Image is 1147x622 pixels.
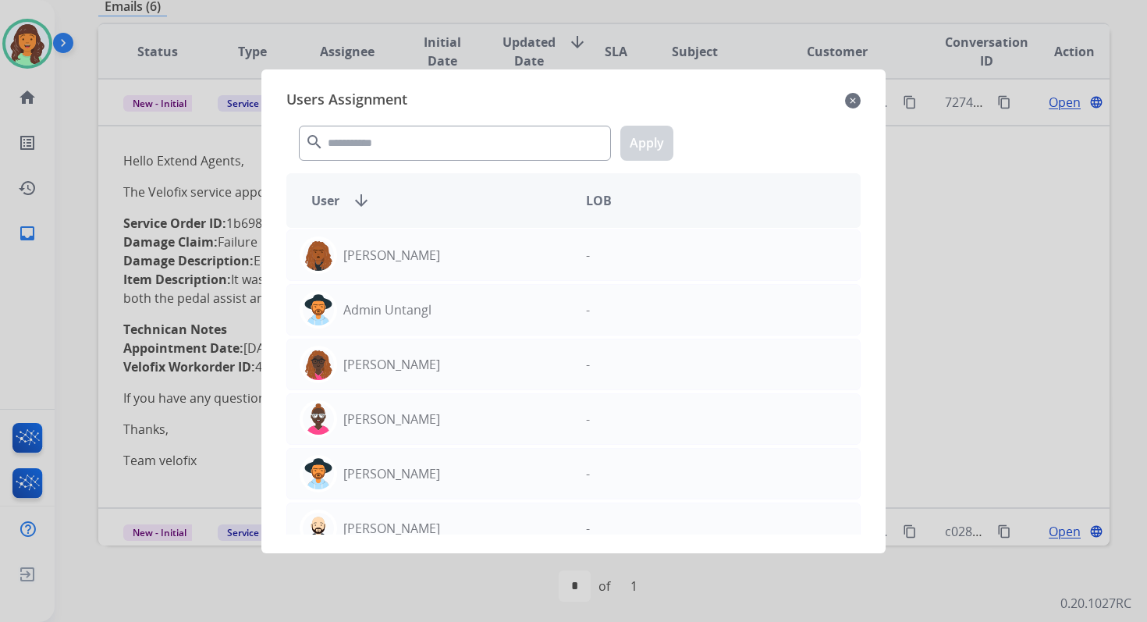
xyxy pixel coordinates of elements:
[343,519,440,538] p: [PERSON_NAME]
[343,300,431,319] p: Admin Untangl
[620,126,673,161] button: Apply
[299,191,573,210] div: User
[586,464,590,483] p: -
[305,133,324,151] mat-icon: search
[352,191,371,210] mat-icon: arrow_downward
[586,355,590,374] p: -
[343,410,440,428] p: [PERSON_NAME]
[586,246,590,265] p: -
[586,410,590,428] p: -
[343,355,440,374] p: [PERSON_NAME]
[343,464,440,483] p: [PERSON_NAME]
[286,88,407,113] span: Users Assignment
[586,300,590,319] p: -
[845,91,861,110] mat-icon: close
[343,246,440,265] p: [PERSON_NAME]
[586,519,590,538] p: -
[586,191,612,210] span: LOB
